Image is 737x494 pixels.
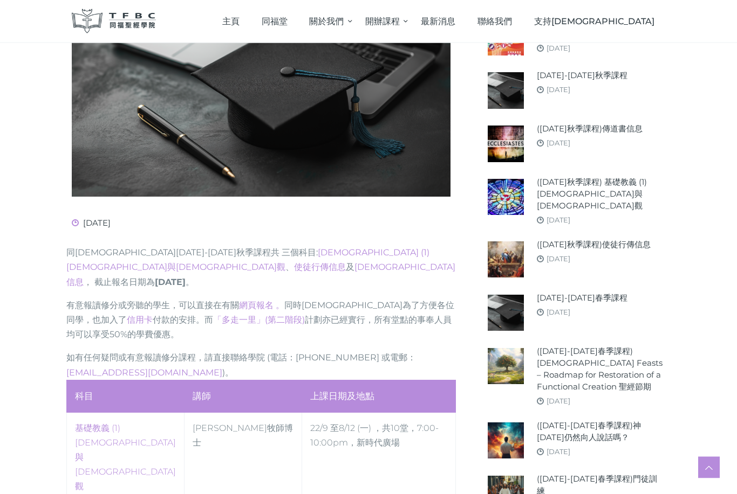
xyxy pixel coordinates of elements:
[537,346,665,393] a: ([DATE]-[DATE]春季課程) [DEMOGRAPHIC_DATA] Feasts – Roadmap for Restoration of a Functional Creation ...
[488,423,524,459] img: (2024-25年春季課程)神今天仍然向人說話嗎？
[537,420,665,444] a: ([DATE]-[DATE]春季課程)神[DATE]仍然向人說話嗎？
[72,9,156,33] img: 同福聖經學院 TFBC
[84,277,194,288] span: ， 截止報名日期為 。
[66,262,455,287] span: 及
[75,423,176,492] a: ‎基礎教義 (1) [DEMOGRAPHIC_DATA]與[DEMOGRAPHIC_DATA]觀
[66,262,455,287] a: [DEMOGRAPHIC_DATA]信息
[547,44,570,53] a: [DATE]
[213,315,305,325] a: 「多走一里」(第二階段)
[309,16,344,26] span: 關於我們
[67,380,185,413] th: 科目
[298,5,354,37] a: 關於我們
[155,277,186,288] strong: [DATE]
[354,5,411,37] a: 開辦課程
[547,308,570,317] a: [DATE]
[66,298,456,343] p: 有意報讀修分或旁聽的學生，可以直接在有關 同時[DEMOGRAPHIC_DATA]為了方便各位同學，也加入了 付款的安排。而 計劃亦已經實行，所有堂點的事奉人員均可以享受50%的學費優惠。
[534,16,654,26] span: 支持[DEMOGRAPHIC_DATA]
[262,16,288,26] span: 同福堂
[467,5,523,37] a: 聯絡我們
[410,5,467,37] a: 最新消息
[66,246,456,290] p: 同[DEMOGRAPHIC_DATA][DATE]-[DATE]秋季課程共 三
[127,315,153,325] a: 信用卡
[285,262,346,273] span: 、
[294,262,346,273] a: 使徒行傳信息
[488,73,524,109] img: 2025-26年秋季課程
[547,86,570,94] a: [DATE]
[698,457,720,478] a: Scroll to top
[537,177,665,212] a: ([DATE]秋季課程) 基礎教義 (1) [DEMOGRAPHIC_DATA]與[DEMOGRAPHIC_DATA]觀
[66,351,456,380] p: 如有任何疑問或有意報讀修分課程，請直接聯絡學院 (電話：[PHONE_NUMBER] 或電郵： )。
[547,255,570,263] a: [DATE]
[365,16,400,26] span: 開辦課程
[72,218,111,228] span: [DATE]
[488,126,524,162] img: (2025年秋季課程)傳道書信息
[250,5,298,37] a: 同福堂
[537,293,627,304] a: [DATE]-[DATE]春季課程
[537,239,651,251] a: ([DATE]秋季課程)使徒行傳信息
[488,179,524,215] img: (2025年秋季課程) 基礎教義 (1) 聖靈觀與教會觀
[302,380,456,413] th: 上課日期及地點
[547,139,570,148] a: [DATE]
[477,16,512,26] span: 聯絡我們
[488,242,524,278] img: (2025年秋季課程)使徒行傳信息
[185,380,302,413] th: 講師
[537,70,627,82] a: [DATE]-[DATE]秋季課程
[547,216,570,225] a: [DATE]
[488,295,524,331] img: 2024-25年春季課程
[537,123,643,135] a: ([DATE]秋季課程)傳道書信息
[211,5,251,37] a: 主頁
[488,349,524,385] img: (2024-25年春季課程) Biblical Feasts – Roadmap for Restoration of a Functional Creation 聖經節期
[547,397,570,406] a: [DATE]
[523,5,665,37] a: 支持[DEMOGRAPHIC_DATA]
[239,301,284,311] a: 網頁報名 。
[222,16,240,26] span: 主頁
[421,16,455,26] span: 最新消息
[66,368,222,378] a: [EMAIL_ADDRESS][DOMAIN_NAME]
[547,448,570,456] a: [DATE]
